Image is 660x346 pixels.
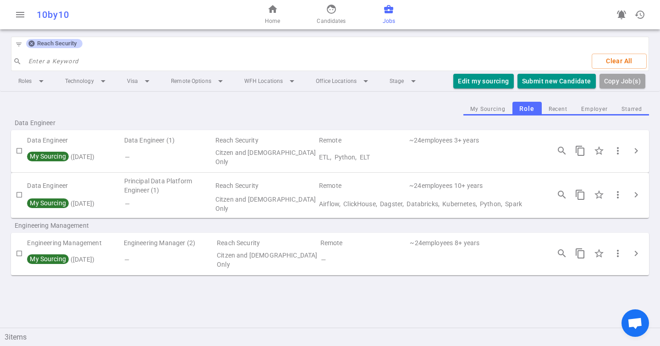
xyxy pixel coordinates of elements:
i: — [124,256,129,264]
td: My Sourcing [27,147,123,168]
button: Open job engagements details [553,186,571,204]
span: content_copy [575,248,586,259]
span: Engineering Management [15,221,132,230]
li: WFH Locations [237,73,305,89]
a: Home [265,4,280,26]
td: Data Engineer (1) [123,134,214,147]
span: more_vert [612,145,623,156]
button: Open history [631,5,649,24]
button: Click to expand [627,186,645,204]
td: Remote [319,236,409,249]
span: Data Engineer [15,118,132,127]
span: Reach Security [33,40,81,47]
td: Flags [123,249,216,270]
a: Open chat [621,309,649,337]
button: Open menu [11,5,29,24]
a: Go to see announcements [612,5,631,24]
span: My Sourcing [28,255,67,263]
td: 24 | Employee Count [409,236,454,249]
span: ( [DATE] ) [27,200,94,207]
td: Principal Data Platform Engineer (1) [123,176,214,195]
button: Open job engagements details [553,244,571,263]
span: more_vert [612,189,623,200]
td: Visa [214,195,318,213]
span: chevron_right [631,248,642,259]
button: Submit new Candidate [517,74,596,89]
span: ( [DATE] ) [27,256,94,263]
div: 10by10 [37,9,216,20]
span: home [267,4,278,15]
td: Visa [216,249,319,270]
span: Candidates [317,16,346,26]
button: Click to expand [627,142,645,160]
button: Copy this job's short summary. For full job description, use 3 dots -> Copy Long JD [571,244,589,263]
button: Role [512,102,542,116]
td: Technical Skills ETL, Python, ELT [318,147,542,168]
span: content_copy [575,189,586,200]
span: filter_list [15,41,22,48]
td: Data Engineer [27,134,123,147]
span: content_copy [575,145,586,156]
td: Experience [454,236,542,249]
span: My Sourcing [28,199,67,207]
td: Experience [453,176,542,195]
td: Reach Security [216,236,319,249]
span: search [13,57,22,66]
td: Flags [123,147,214,168]
a: Candidates [317,4,346,26]
td: 24 | Employee Count [408,134,453,147]
td: My Sourcing [27,249,122,270]
td: Experience [453,134,542,147]
td: Reach Security [214,176,318,195]
button: Clear All [592,54,647,69]
div: Click to Starred [589,244,609,263]
span: Home [265,16,280,26]
span: search_insights [556,248,567,259]
button: Starred [615,103,649,115]
td: Check to Select for Matching [11,134,27,168]
button: Open job engagements details [553,142,571,160]
i: — [124,154,129,161]
td: Engineering Manager (2) [123,236,216,249]
button: Copy this job's short summary. For full job description, use 3 dots -> Copy Long JD [571,186,589,204]
td: Technical Skills [319,249,542,270]
span: search_insights [556,145,567,156]
button: Recent [542,103,574,115]
button: Copy this job's short summary. For full job description, use 3 dots -> Copy Long JD [571,142,589,160]
span: search_insights [556,189,567,200]
span: business_center [383,4,394,15]
span: My Sourcing [28,153,67,160]
span: menu [15,9,26,20]
span: face [326,4,337,15]
td: Reach Security [214,134,318,147]
button: Employer [574,103,615,115]
td: My Sourcing [27,195,123,213]
td: 24 | Employee Count [408,176,453,195]
li: Visa [120,73,160,89]
li: Technology [58,73,116,89]
td: Flags [123,195,214,213]
td: Engineering Management [27,236,122,249]
span: more_vert [612,248,623,259]
span: chevron_right [631,145,642,156]
td: Remote [318,134,408,147]
li: Remote Options [164,73,233,89]
button: Click to expand [627,244,645,263]
button: Edit my sourcing [453,74,513,89]
td: Check to Select for Matching [11,176,27,213]
span: Jobs [383,16,395,26]
span: history [634,9,645,20]
span: ( [DATE] ) [27,153,94,160]
div: Click to Starred [589,185,609,204]
button: My Sourcing [463,103,512,115]
li: Office Locations [308,73,379,89]
div: Click to Starred [589,141,609,160]
td: Remote [318,176,408,195]
span: chevron_right [631,189,642,200]
td: Check to Select for Matching [11,236,27,270]
i: — [124,200,129,208]
a: Jobs [383,4,395,26]
td: Technical Skills Airflow, ClickHouse, Dagster, Databricks, Kubernetes, Python, Spark [318,195,542,213]
li: Stage [382,73,426,89]
td: Data Engineer [27,176,123,195]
